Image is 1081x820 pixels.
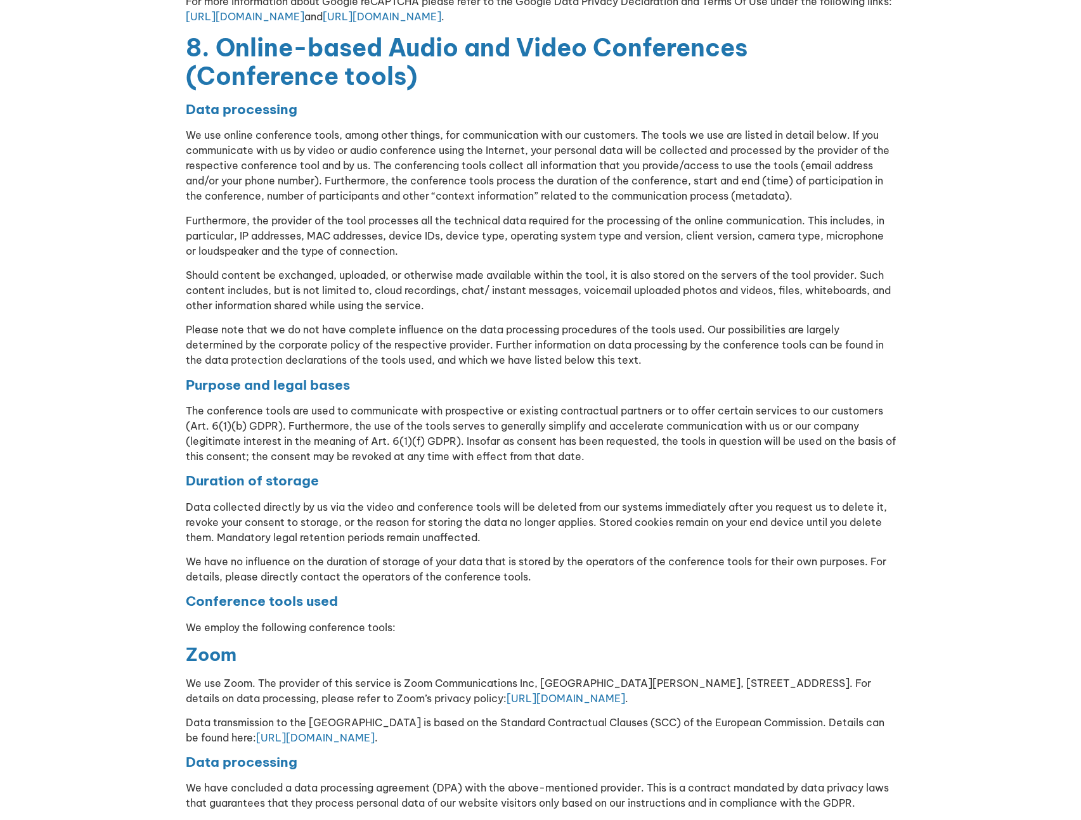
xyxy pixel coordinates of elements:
p: Should content be exchanged, uploaded, or otherwise made available within the tool, it is also st... [186,267,896,313]
h2: 8. Online-based Audio and Video Conferences (Conference tools) [186,34,896,91]
h4: Conference tools used [186,593,896,609]
h4: Data processing [186,101,896,117]
h4: Data processing [186,754,896,770]
a: [URL][DOMAIN_NAME] [256,731,375,744]
h4: Duration of storage [186,473,896,489]
p: We use online conference tools, among other things, for communication with our customers. The too... [186,127,896,203]
h4: Purpose and legal bases [186,377,896,393]
p: Furthermore, the provider of the tool processes all the technical data required for the processin... [186,213,896,259]
a: [URL][DOMAIN_NAME] [507,692,625,705]
p: Data transmission to the [GEOGRAPHIC_DATA] is based on the Standard Contractual Clauses (SCC) of ... [186,715,896,745]
p: We have no influence on the duration of storage of your data that is stored by the operators of t... [186,554,896,584]
a: [URL][DOMAIN_NAME] [323,10,441,23]
p: We use Zoom. The provider of this service is Zoom Communications Inc, [GEOGRAPHIC_DATA][PERSON_NA... [186,676,896,706]
p: The conference tools are used to communicate with prospective or existing contractual partners or... [186,403,896,464]
h3: Zoom [186,644,896,665]
p: Please note that we do not have complete influence on the data processing procedures of the tools... [186,322,896,368]
a: [URL][DOMAIN_NAME] [186,10,304,23]
p: We have concluded a data processing agreement (DPA) with the above-mentioned provider. This is a ... [186,780,896,810]
p: Data collected directly by us via the video and conference tools will be deleted from our systems... [186,499,896,545]
p: We employ the following conference tools: [186,620,896,635]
